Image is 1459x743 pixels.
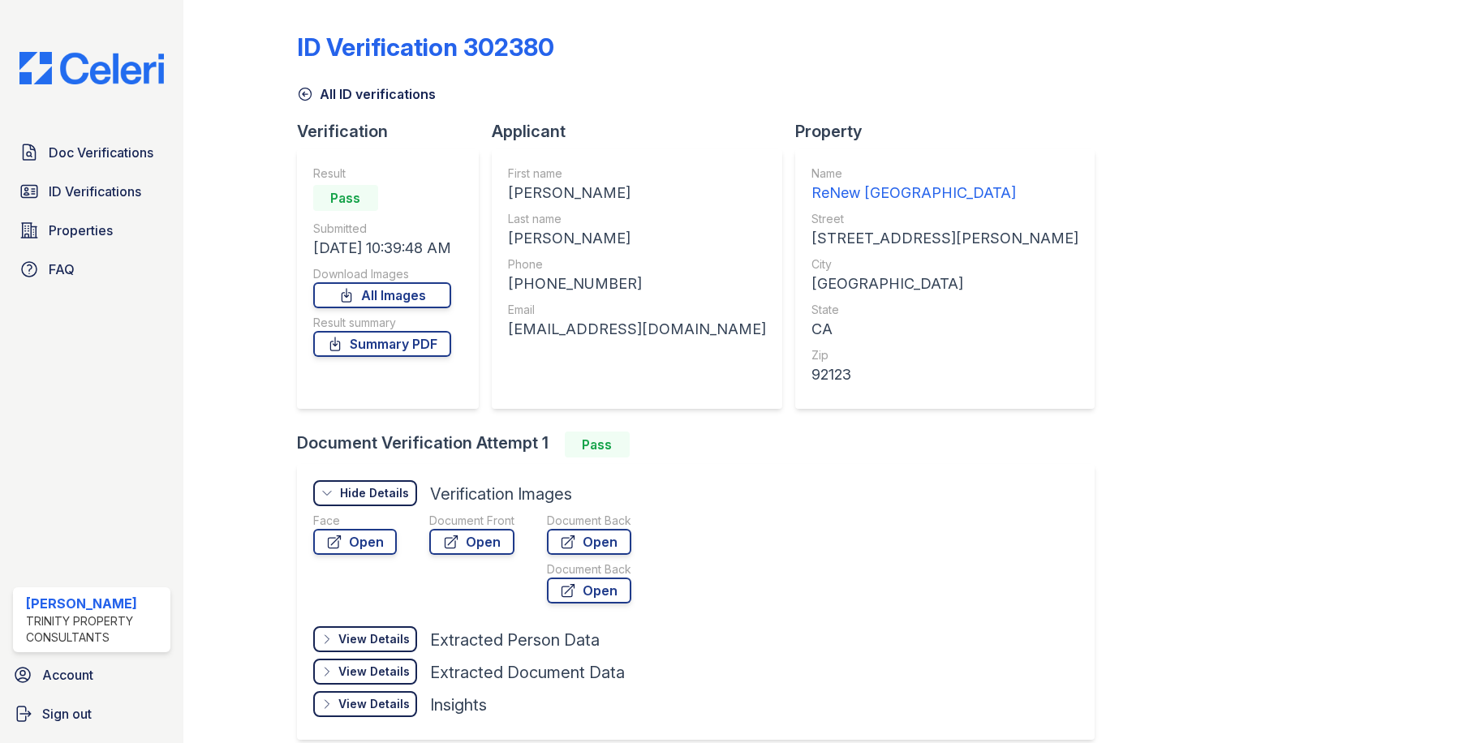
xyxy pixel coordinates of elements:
[565,432,630,457] div: Pass
[49,260,75,279] span: FAQ
[313,315,451,331] div: Result summary
[26,613,164,646] div: Trinity Property Consultants
[6,52,177,84] img: CE_Logo_Blue-a8612792a0a2168367f1c8372b55b34899dd931a85d93a1a3d3e32e68fde9ad4.png
[1391,678,1443,727] iframe: chat widget
[313,529,397,555] a: Open
[338,631,410,647] div: View Details
[313,513,397,529] div: Face
[429,529,514,555] a: Open
[297,432,1108,457] div: Document Verification Attempt 1
[508,182,766,204] div: [PERSON_NAME]
[49,182,141,201] span: ID Verifications
[338,664,410,680] div: View Details
[547,513,631,529] div: Document Back
[13,253,170,286] a: FAQ
[508,302,766,318] div: Email
[811,165,1078,182] div: Name
[508,227,766,250] div: [PERSON_NAME]
[811,165,1078,204] a: Name ReNew [GEOGRAPHIC_DATA]
[795,120,1108,143] div: Property
[13,214,170,247] a: Properties
[26,594,164,613] div: [PERSON_NAME]
[430,629,600,651] div: Extracted Person Data
[42,704,92,724] span: Sign out
[42,665,93,685] span: Account
[430,483,572,505] div: Verification Images
[297,120,492,143] div: Verification
[508,318,766,341] div: [EMAIL_ADDRESS][DOMAIN_NAME]
[492,120,795,143] div: Applicant
[547,561,631,578] div: Document Back
[6,698,177,730] a: Sign out
[430,694,487,716] div: Insights
[811,318,1078,341] div: CA
[811,273,1078,295] div: [GEOGRAPHIC_DATA]
[340,485,409,501] div: Hide Details
[6,659,177,691] a: Account
[313,266,451,282] div: Download Images
[313,237,451,260] div: [DATE] 10:39:48 AM
[811,211,1078,227] div: Street
[313,221,451,237] div: Submitted
[313,165,451,182] div: Result
[49,143,153,162] span: Doc Verifications
[508,211,766,227] div: Last name
[547,578,631,603] a: Open
[430,661,625,684] div: Extracted Document Data
[508,273,766,295] div: [PHONE_NUMBER]
[338,696,410,712] div: View Details
[313,185,378,211] div: Pass
[547,529,631,555] a: Open
[811,227,1078,250] div: [STREET_ADDRESS][PERSON_NAME]
[508,256,766,273] div: Phone
[297,32,554,62] div: ID Verification 302380
[313,282,451,308] a: All Images
[297,84,436,104] a: All ID verifications
[429,513,514,529] div: Document Front
[811,347,1078,363] div: Zip
[49,221,113,240] span: Properties
[811,302,1078,318] div: State
[811,182,1078,204] div: ReNew [GEOGRAPHIC_DATA]
[13,175,170,208] a: ID Verifications
[811,363,1078,386] div: 92123
[313,331,451,357] a: Summary PDF
[13,136,170,169] a: Doc Verifications
[508,165,766,182] div: First name
[811,256,1078,273] div: City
